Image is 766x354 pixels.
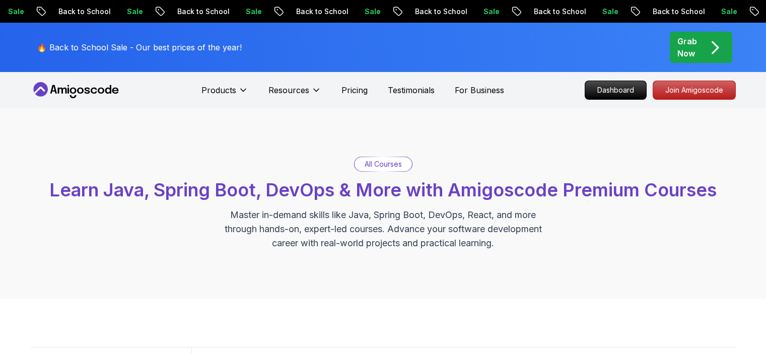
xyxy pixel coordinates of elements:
[525,7,594,17] p: Back to School
[268,84,321,104] button: Resources
[49,179,717,201] span: Learn Java, Spring Boot, DevOps & More with Amigoscode Premium Courses
[118,7,151,17] p: Sale
[585,81,646,99] p: Dashboard
[268,84,309,96] p: Resources
[388,84,435,96] a: Testimonials
[237,7,269,17] p: Sale
[475,7,507,17] p: Sale
[288,7,356,17] p: Back to School
[594,7,626,17] p: Sale
[37,41,242,53] p: 🔥 Back to School Sale - Our best prices of the year!
[653,81,736,100] a: Join Amigoscode
[356,7,388,17] p: Sale
[341,84,368,96] a: Pricing
[169,7,237,17] p: Back to School
[585,81,647,100] a: Dashboard
[201,84,236,96] p: Products
[406,7,475,17] p: Back to School
[365,159,402,169] p: All Courses
[455,84,504,96] a: For Business
[713,7,745,17] p: Sale
[644,7,713,17] p: Back to School
[50,7,118,17] p: Back to School
[201,84,248,104] button: Products
[677,35,697,59] p: Grab Now
[214,208,552,250] p: Master in-demand skills like Java, Spring Boot, DevOps, React, and more through hands-on, expert-...
[653,81,735,99] p: Join Amigoscode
